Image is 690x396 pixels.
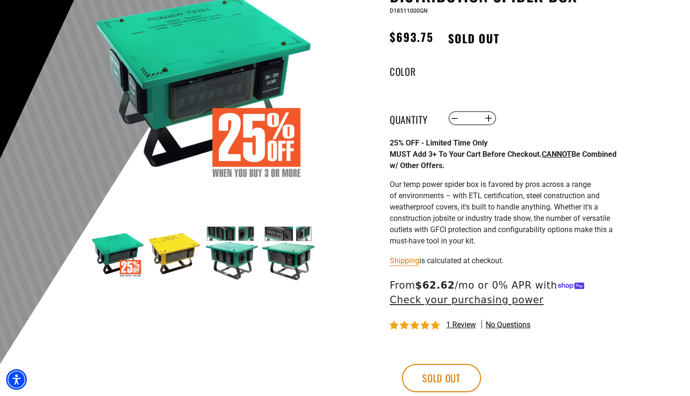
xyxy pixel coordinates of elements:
span: Sold out [438,27,510,48]
div: Page 1 [390,137,620,247]
strong: MUST Add 3+ To Your Cart Before Checkout. Be Combined w/ Other Offers. [390,150,617,170]
strong: 25% OFF - Limited Time Only [390,138,488,147]
span: Our temp power spider box is favored by pros across a range of environments – with ETL certificat... [390,180,613,245]
span: No questions [486,320,530,330]
span: CANNOT [542,150,571,159]
img: yellow [147,226,202,281]
div: is calculated at checkout. [390,254,620,267]
div: Accessibility Menu [6,369,27,390]
button: Sold out [402,364,481,392]
span: 1 review [446,320,476,329]
a: Shipping [390,256,419,265]
img: green [204,226,259,281]
span: $693.75 [390,28,434,45]
span: 5.00 stars [390,321,441,330]
span: D18511000GN [390,8,428,14]
img: green [261,226,316,281]
legend: Color [390,64,437,76]
label: Quantity [390,112,437,124]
